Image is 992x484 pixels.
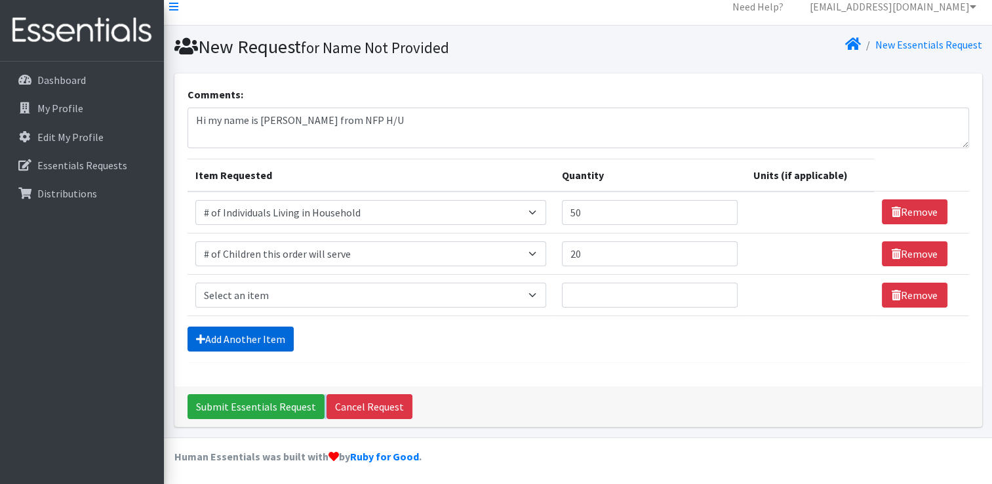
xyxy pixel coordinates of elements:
[745,159,874,192] th: Units (if applicable)
[350,450,419,463] a: Ruby for Good
[301,38,449,57] small: for Name Not Provided
[37,73,86,87] p: Dashboard
[882,241,947,266] a: Remove
[5,152,159,178] a: Essentials Requests
[188,394,325,419] input: Submit Essentials Request
[327,394,412,419] a: Cancel Request
[174,450,422,463] strong: Human Essentials was built with by .
[875,38,982,51] a: New Essentials Request
[5,95,159,121] a: My Profile
[5,180,159,207] a: Distributions
[188,327,294,352] a: Add Another Item
[5,9,159,52] img: HumanEssentials
[5,124,159,150] a: Edit My Profile
[37,131,104,144] p: Edit My Profile
[37,187,97,200] p: Distributions
[174,35,574,58] h1: New Request
[37,102,83,115] p: My Profile
[5,67,159,93] a: Dashboard
[882,199,947,224] a: Remove
[554,159,745,192] th: Quantity
[188,87,243,102] label: Comments:
[882,283,947,308] a: Remove
[188,159,554,192] th: Item Requested
[37,159,127,172] p: Essentials Requests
